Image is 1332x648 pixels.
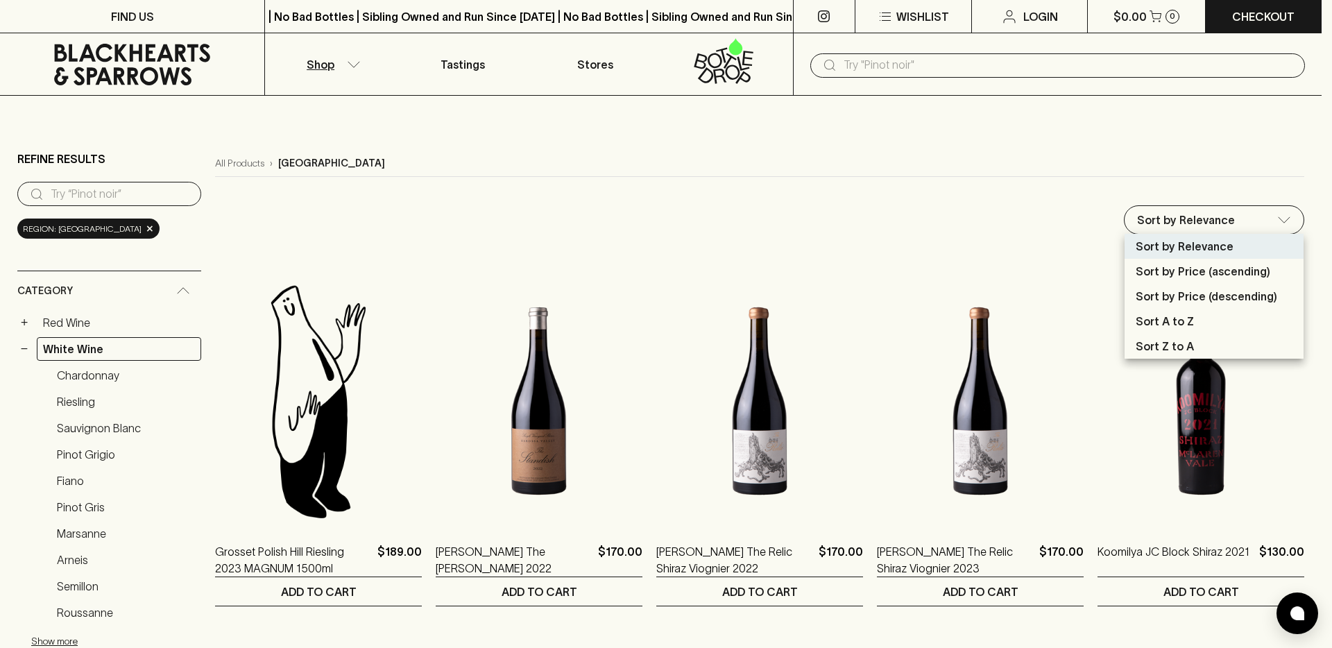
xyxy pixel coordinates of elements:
[1136,313,1194,330] p: Sort A to Z
[1136,263,1270,280] p: Sort by Price (ascending)
[1136,288,1277,305] p: Sort by Price (descending)
[1290,606,1304,620] img: bubble-icon
[1136,238,1233,255] p: Sort by Relevance
[1136,338,1194,355] p: Sort Z to A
